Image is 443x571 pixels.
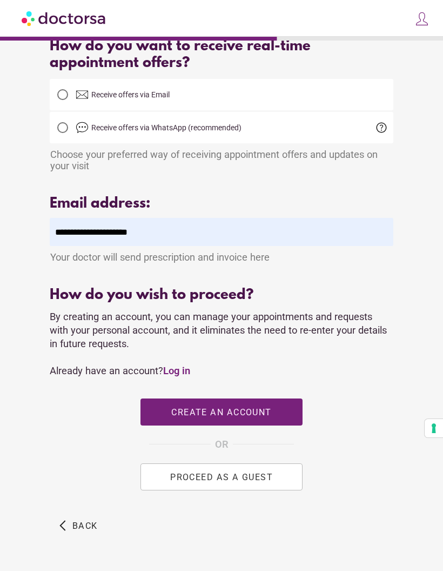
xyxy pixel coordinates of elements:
span: Receive offers via WhatsApp (recommended) [91,123,241,132]
button: PROCEED AS A GUEST [140,463,303,490]
a: Log in [163,365,190,376]
span: Create an account [171,407,271,417]
div: How do you wish to proceed? [50,287,393,304]
span: By creating an account, you can manage your appointments and requests with your personal account,... [50,311,387,376]
img: email [76,88,89,101]
button: Your consent preferences for tracking technologies [425,419,443,437]
div: How do you want to receive real-time appointment offers? [50,38,393,72]
span: Receive offers via Email [91,90,170,99]
button: Create an account [140,399,303,426]
div: Your doctor will send prescription and invoice here [50,246,393,263]
span: Back [72,520,98,530]
img: chat [76,121,89,134]
div: Choose your preferred way of receiving appointment offers and updates on your visit [50,143,393,171]
img: Doctorsa.com [22,6,107,30]
span: PROCEED AS A GUEST [170,472,273,482]
button: arrow_back_ios Back [55,512,102,539]
span: OR [215,436,229,452]
img: icons8-customer-100.png [414,11,429,26]
span: help [375,121,388,134]
div: Email address: [50,196,393,213]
